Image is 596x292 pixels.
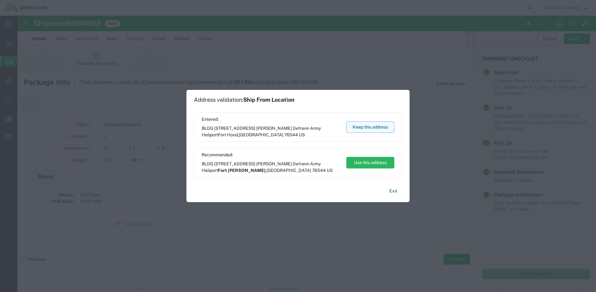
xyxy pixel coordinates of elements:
span: [GEOGRAPHIC_DATA] [267,168,311,173]
span: BLDG [STREET_ADDRESS] [PERSON_NAME] Defrenn Army Heliport , [202,161,340,174]
span: Recommended: [202,152,340,158]
span: US [327,168,333,173]
span: Ship From Location [243,96,295,103]
span: BLDG [STREET_ADDRESS] [PERSON_NAME] Defrenn Army Heliport , [202,125,340,138]
span: 76544 [312,168,326,173]
span: US [299,132,305,137]
span: Fort [PERSON_NAME] [218,168,266,173]
span: Entered: [202,116,340,123]
span: 76544 [284,132,298,137]
span: Fort Hood [218,132,238,137]
button: Keep this address [346,121,394,133]
button: Use this address [346,157,394,168]
span: [GEOGRAPHIC_DATA] [239,132,283,137]
button: Exit [384,186,402,197]
h1: Address validation: [194,96,295,103]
